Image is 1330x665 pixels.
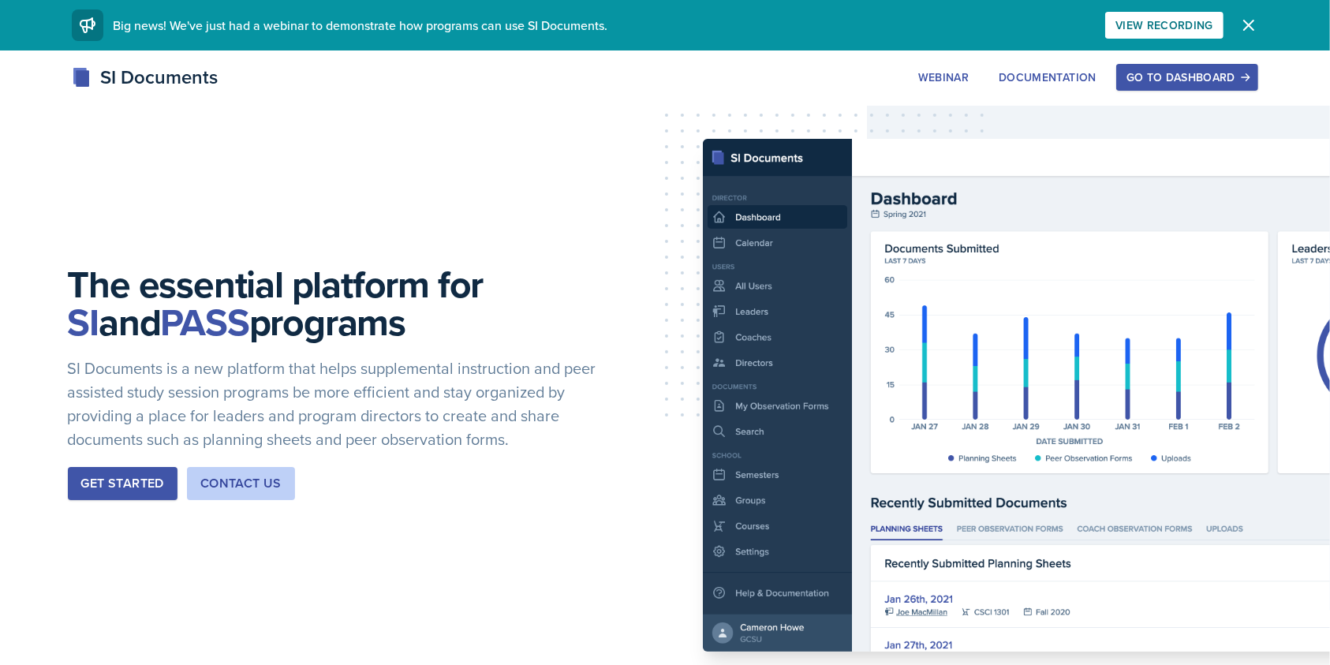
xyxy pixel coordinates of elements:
div: View Recording [1115,19,1213,32]
div: Go to Dashboard [1126,71,1248,84]
button: Documentation [988,64,1107,91]
button: View Recording [1105,12,1224,39]
div: Contact Us [200,474,282,493]
button: Contact Us [187,467,295,500]
button: Webinar [908,64,979,91]
div: Get Started [81,474,164,493]
div: SI Documents [72,63,218,92]
div: Documentation [999,71,1097,84]
div: Webinar [918,71,969,84]
button: Go to Dashboard [1116,64,1258,91]
button: Get Started [68,467,177,500]
span: Big news! We've just had a webinar to demonstrate how programs can use SI Documents. [113,17,607,34]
